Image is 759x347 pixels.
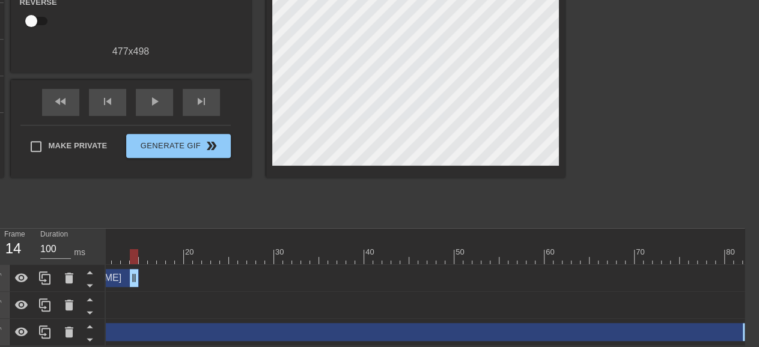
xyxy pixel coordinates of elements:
[275,246,286,258] div: 30
[194,94,209,109] span: skip_next
[365,246,376,258] div: 40
[204,139,219,153] span: double_arrow
[100,94,115,109] span: skip_previous
[49,140,108,152] span: Make Private
[74,246,85,259] div: ms
[147,94,162,109] span: play_arrow
[456,246,466,258] div: 50
[185,246,196,258] div: 20
[53,94,68,109] span: fast_rewind
[546,246,556,258] div: 60
[741,326,753,338] span: drag_handle
[11,44,251,59] div: 477 x 498
[126,134,230,158] button: Generate Gif
[636,246,647,258] div: 70
[131,139,225,153] span: Generate Gif
[40,231,68,238] label: Duration
[4,238,22,259] div: 14
[726,246,737,258] div: 80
